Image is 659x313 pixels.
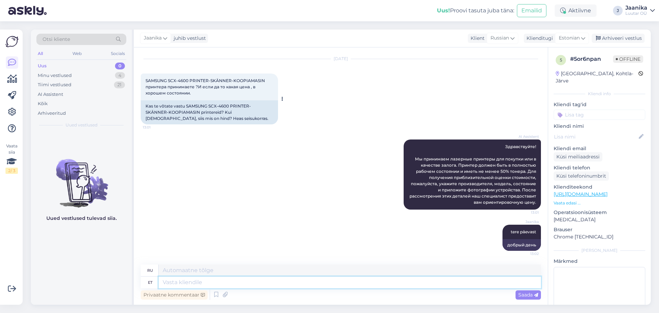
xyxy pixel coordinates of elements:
div: AI Assistent [38,91,63,98]
div: Kas te võtate vastu SAMSUNG SCX-4600 PRINTER-SKÄNNER-KOOPIAMASIN printereid? Kui [DEMOGRAPHIC_DAT... [141,100,278,124]
span: Russian [490,34,509,42]
div: добрый день [502,239,541,251]
div: Minu vestlused [38,72,72,79]
div: Vaata siia [5,143,18,174]
button: Emailid [517,4,546,17]
a: JaanikaLuutar OÜ [625,5,655,16]
b: Uus! [437,7,450,14]
span: Jaanika [144,34,162,42]
span: tere päevast [511,229,536,234]
p: Chrome [TECHNICAL_ID] [554,233,645,241]
div: All [36,49,44,58]
div: [DATE] [141,56,541,62]
div: Klienditugi [524,35,553,42]
span: Offline [613,55,643,63]
img: Askly Logo [5,35,19,48]
div: Kõik [38,100,48,107]
div: Jaanika [625,5,647,11]
p: [MEDICAL_DATA] [554,216,645,223]
div: Klient [468,35,485,42]
p: Kliendi telefon [554,164,645,171]
div: Proovi tasuta juba täna: [437,7,514,15]
div: Arhiveeri vestlus [592,34,645,43]
a: [URL][DOMAIN_NAME] [554,191,608,197]
input: Lisa nimi [554,133,637,141]
div: Küsi meiliaadressi [554,152,602,161]
div: [GEOGRAPHIC_DATA], Kohtla-Järve [556,70,638,85]
span: Estonian [559,34,580,42]
span: 13:01 [513,210,539,215]
div: ru [147,265,153,276]
span: AI Assistent [513,134,539,139]
span: Jaanika [513,219,539,224]
p: Kliendi nimi [554,123,645,130]
p: Märkmed [554,258,645,265]
div: Socials [109,49,126,58]
div: et [148,277,152,288]
div: Kliendi info [554,91,645,97]
div: # 5or6npan [570,55,613,63]
div: juhib vestlust [171,35,206,42]
span: Saada [518,292,538,298]
div: 2 / 3 [5,168,18,174]
p: Vaata edasi ... [554,200,645,206]
div: Tiimi vestlused [38,81,71,88]
p: Operatsioonisüsteem [554,209,645,216]
div: 21 [114,81,125,88]
div: [PERSON_NAME] [554,247,645,254]
div: Privaatne kommentaar [141,290,208,300]
p: Kliendi tag'id [554,101,645,108]
p: Uued vestlused tulevad siia. [46,215,117,222]
p: Kliendi email [554,145,645,152]
div: 4 [115,72,125,79]
img: No chats [31,147,132,209]
div: 0 [115,63,125,69]
div: Luutar OÜ [625,11,647,16]
span: Uued vestlused [66,122,97,128]
p: Klienditeekond [554,183,645,191]
span: 13:02 [513,251,539,256]
div: Aktiivne [555,4,597,17]
div: Web [71,49,83,58]
div: Arhiveeritud [38,110,66,117]
span: SAMSUNG SCX-4600 PRINTER-SKÄNNER-KOOP​IAMASIN принтера принимаете ?И если да то какая цена , в хо... [146,78,266,96]
p: Brauser [554,226,645,233]
div: Uus [38,63,47,69]
span: 13:01 [143,125,169,130]
input: Lisa tag [554,110,645,120]
div: J [613,6,623,15]
div: Küsi telefoninumbrit [554,171,609,181]
span: Otsi kliente [43,36,70,43]
span: 5 [560,57,562,63]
